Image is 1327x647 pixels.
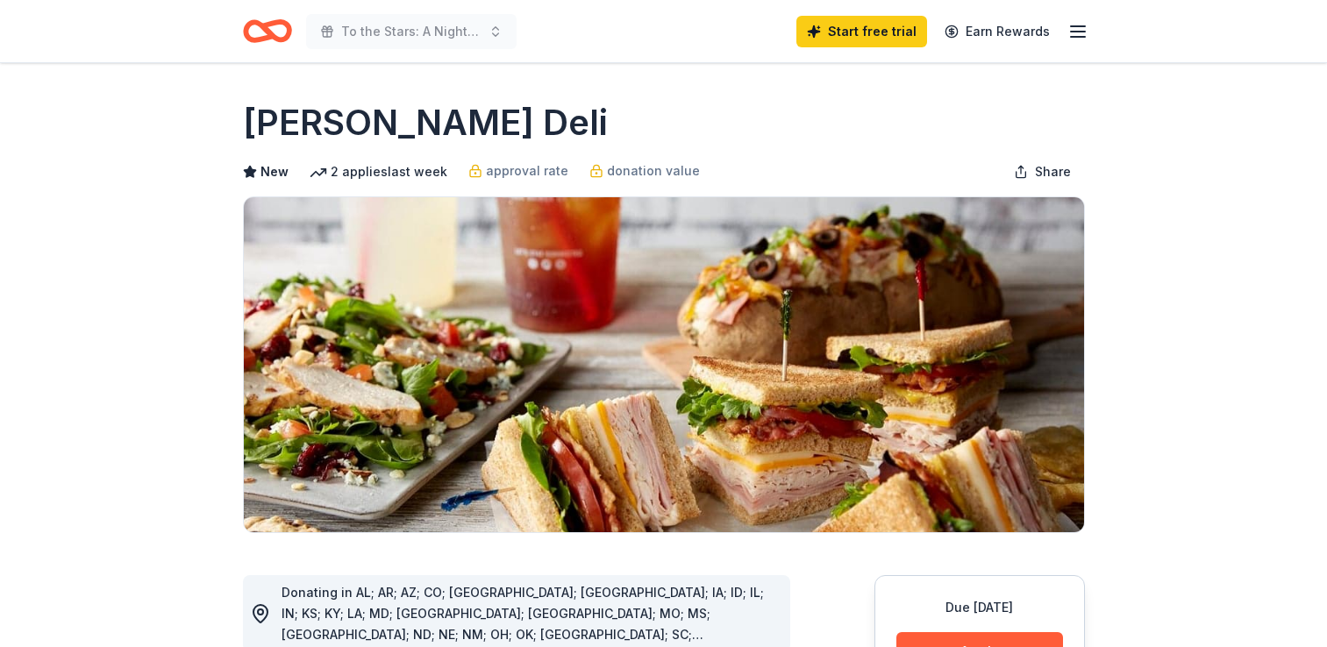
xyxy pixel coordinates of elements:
a: donation value [589,160,700,181]
a: Start free trial [796,16,927,47]
a: approval rate [468,160,568,181]
a: Home [243,11,292,52]
span: New [260,161,289,182]
a: Earn Rewards [934,16,1060,47]
img: Image for McAlister's Deli [244,197,1084,532]
span: Share [1035,161,1071,182]
div: 2 applies last week [310,161,447,182]
h1: [PERSON_NAME] Deli [243,98,608,147]
span: approval rate [486,160,568,181]
button: Share [1000,154,1085,189]
span: donation value [607,160,700,181]
div: Due [DATE] [896,597,1063,618]
span: To the Stars: A Night for Children Gala [341,21,482,42]
button: To the Stars: A Night for Children Gala [306,14,517,49]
